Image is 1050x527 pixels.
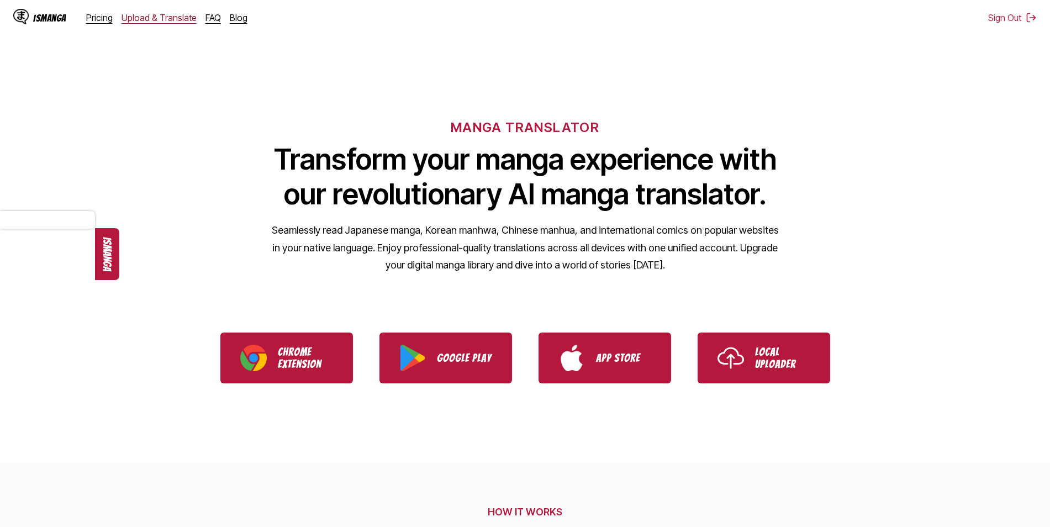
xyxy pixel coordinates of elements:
[558,345,585,371] img: App Store logo
[193,506,857,518] h2: HOW IT WORKS
[278,346,333,370] p: Chrome Extension
[271,142,779,212] h1: Transform your manga experience with our revolutionary AI manga translator.
[1026,12,1037,23] img: Sign out
[717,345,744,371] img: Upload icon
[205,12,221,23] a: FAQ
[379,333,512,383] a: Download IsManga from Google Play
[437,352,492,364] p: Google Play
[271,222,779,274] p: Seamlessly read Japanese manga, Korean manhwa, Chinese manhua, and international comics on popula...
[95,228,119,280] button: ismanga
[13,9,29,24] img: IsManga Logo
[86,12,113,23] a: Pricing
[755,346,810,370] p: Local Uploader
[988,12,1037,23] button: Sign Out
[399,345,426,371] img: Google Play logo
[122,12,197,23] a: Upload & Translate
[230,12,247,23] a: Blog
[240,345,267,371] img: Chrome logo
[596,352,651,364] p: App Store
[539,333,671,383] a: Download IsManga from App Store
[698,333,830,383] a: Use IsManga Local Uploader
[13,9,86,27] a: IsManga LogoIsManga
[220,333,353,383] a: Download IsManga Chrome Extension
[33,13,66,23] div: IsManga
[451,119,599,135] h6: MANGA TRANSLATOR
